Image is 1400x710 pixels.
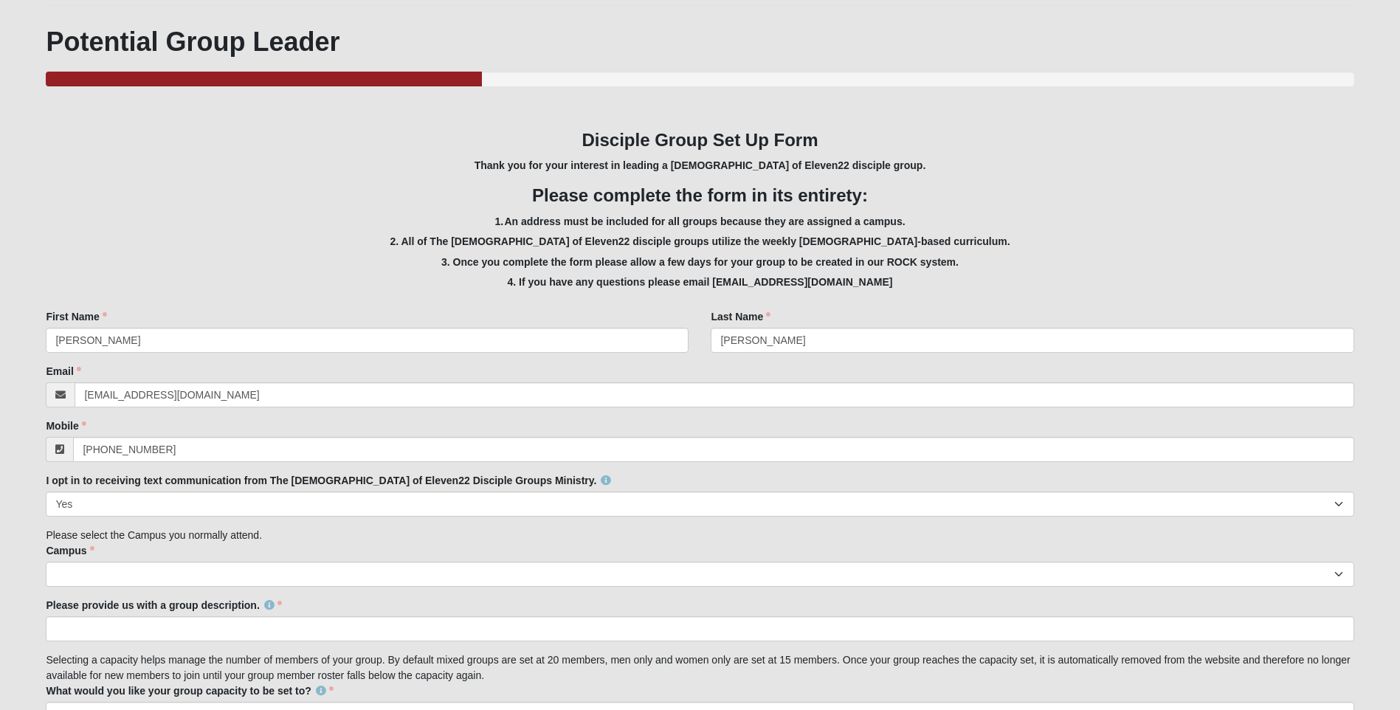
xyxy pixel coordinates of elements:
label: Last Name [711,309,770,324]
label: Mobile [46,418,86,433]
label: I opt in to receiving text communication from The [DEMOGRAPHIC_DATA] of Eleven22 Disciple Groups ... [46,473,611,488]
label: What would you like your group capacity to be set to? [46,683,333,698]
h5: 3. Once you complete the form please allow a few days for your group to be created in our ROCK sy... [46,256,1354,269]
label: First Name [46,309,106,324]
h1: Potential Group Leader [46,26,1354,58]
label: Email [46,364,80,379]
h5: Thank you for your interest in leading a [DEMOGRAPHIC_DATA] of Eleven22 disciple group. [46,159,1354,172]
h3: Please complete the form in its entirety: [46,185,1354,207]
h3: Disciple Group Set Up Form [46,130,1354,151]
label: Campus [46,543,94,558]
h5: 1. An address must be included for all groups because they are assigned a campus. [46,216,1354,228]
h5: 4. If you have any questions please email [EMAIL_ADDRESS][DOMAIN_NAME] [46,276,1354,289]
h5: 2. All of The [DEMOGRAPHIC_DATA] of Eleven22 disciple groups utilize the weekly [DEMOGRAPHIC_DATA... [46,235,1354,248]
label: Please provide us with a group description. [46,598,281,613]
